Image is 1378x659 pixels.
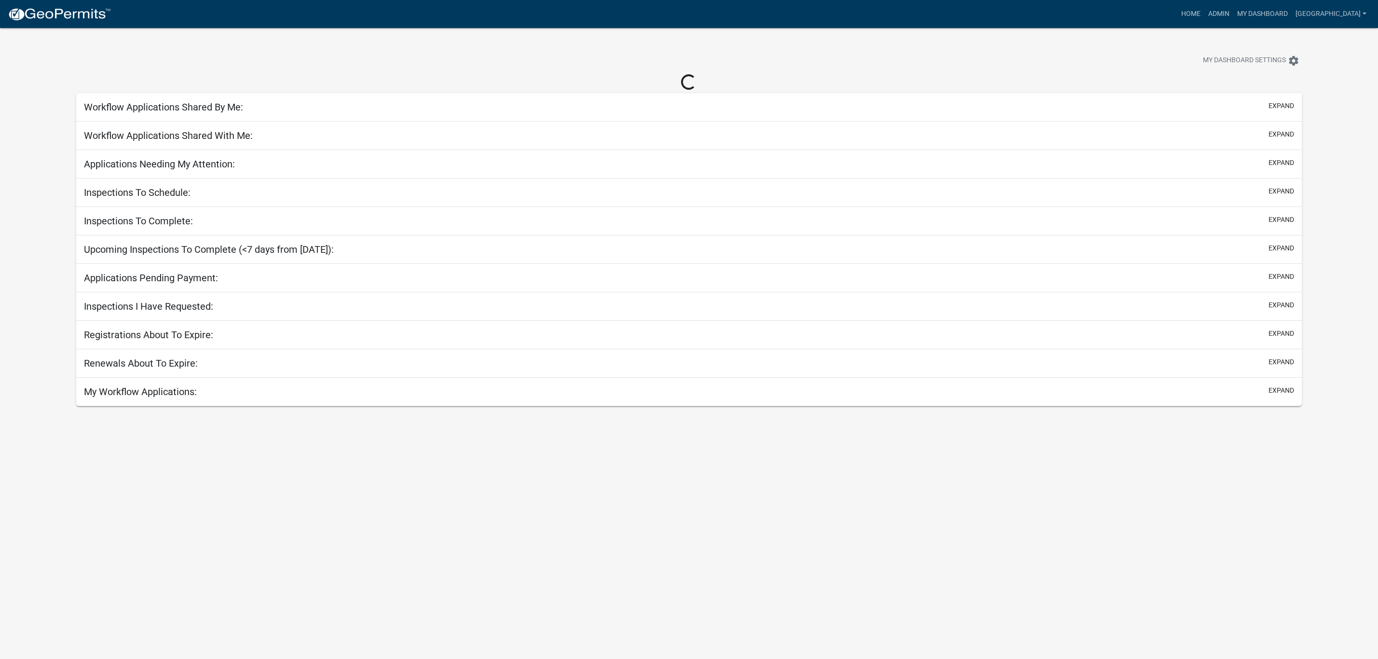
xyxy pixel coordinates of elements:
[84,158,235,170] h5: Applications Needing My Attention:
[1195,51,1307,70] button: My Dashboard Settingssettings
[1269,129,1294,139] button: expand
[84,272,218,284] h5: Applications Pending Payment:
[84,357,198,369] h5: Renewals About To Expire:
[1269,215,1294,225] button: expand
[84,215,193,227] h5: Inspections To Complete:
[1203,55,1286,67] span: My Dashboard Settings
[1269,101,1294,111] button: expand
[84,187,191,198] h5: Inspections To Schedule:
[84,101,243,113] h5: Workflow Applications Shared By Me:
[1269,272,1294,282] button: expand
[84,130,253,141] h5: Workflow Applications Shared With Me:
[1269,243,1294,253] button: expand
[1269,158,1294,168] button: expand
[84,301,213,312] h5: Inspections I Have Requested:
[1269,385,1294,396] button: expand
[1269,357,1294,367] button: expand
[1269,186,1294,196] button: expand
[84,329,213,341] h5: Registrations About To Expire:
[1233,5,1292,23] a: My Dashboard
[1288,55,1299,67] i: settings
[1269,329,1294,339] button: expand
[1292,5,1370,23] a: [GEOGRAPHIC_DATA]
[1177,5,1204,23] a: Home
[84,386,197,398] h5: My Workflow Applications:
[1204,5,1233,23] a: Admin
[1269,300,1294,310] button: expand
[84,244,334,255] h5: Upcoming Inspections To Complete (<7 days from [DATE]):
